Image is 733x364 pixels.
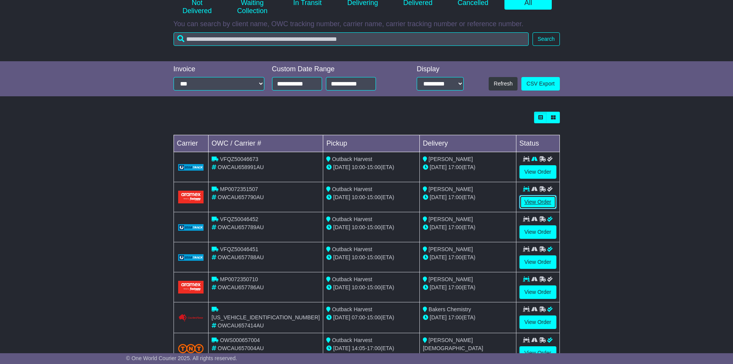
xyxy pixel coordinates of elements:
[323,135,420,152] td: Pickup
[332,306,372,312] span: Outback Harvest
[178,281,204,294] img: Aramex.png
[333,314,350,320] span: [DATE]
[220,216,259,222] span: VFQZ50046452
[332,276,372,282] span: Outback Harvest
[430,254,447,260] span: [DATE]
[430,224,447,230] span: [DATE]
[352,194,365,200] span: 10:00
[333,164,350,170] span: [DATE]
[352,345,365,351] span: 14:05
[367,224,381,230] span: 15:00
[423,352,513,361] div: (ETA)
[218,194,264,200] span: OWCAU657790AU
[174,65,264,74] div: Invoice
[367,345,381,351] span: 17:00
[352,164,365,170] span: 10:00
[326,223,416,231] div: - (ETA)
[332,156,372,162] span: Outback Harvest
[423,193,513,201] div: (ETA)
[220,156,259,162] span: VFQZ50046673
[326,163,416,171] div: - (ETA)
[220,186,258,192] span: MP0072351507
[429,246,473,252] span: [PERSON_NAME]
[218,345,264,351] span: OWCAU657004AU
[430,164,447,170] span: [DATE]
[519,195,556,209] a: View Order
[333,254,350,260] span: [DATE]
[429,186,473,192] span: [PERSON_NAME]
[430,284,447,290] span: [DATE]
[126,355,237,361] span: © One World Courier 2025. All rights reserved.
[521,77,559,91] a: CSV Export
[429,276,473,282] span: [PERSON_NAME]
[174,135,208,152] td: Carrier
[218,254,264,260] span: OWCAU657788AU
[448,254,462,260] span: 17:00
[326,314,416,322] div: - (ETA)
[332,186,372,192] span: Outback Harvest
[423,314,513,322] div: (ETA)
[516,135,559,152] td: Status
[326,283,416,292] div: - (ETA)
[423,283,513,292] div: (ETA)
[448,164,462,170] span: 17:00
[419,135,516,152] td: Delivery
[367,284,381,290] span: 15:00
[423,337,483,351] span: [PERSON_NAME][DEMOGRAPHIC_DATA]
[367,164,381,170] span: 15:00
[178,314,204,322] img: Couriers_Please.png
[178,344,204,353] img: TNT_Domestic.png
[417,65,464,74] div: Display
[519,165,556,179] a: View Order
[218,164,264,170] span: OWCAU658991AU
[208,135,323,152] td: OWC / Carrier #
[220,246,259,252] span: VFQZ50046451
[489,77,518,91] button: Refresh
[430,194,447,200] span: [DATE]
[326,193,416,201] div: - (ETA)
[178,164,204,171] img: GetCarrierServiceLogo
[332,246,372,252] span: Outback Harvest
[174,20,560,29] p: You can search by client name, OWC tracking number, carrier name, carrier tracking number or refe...
[352,314,365,320] span: 07:00
[519,346,556,360] a: View Order
[448,224,462,230] span: 17:00
[367,194,381,200] span: 15:00
[429,156,473,162] span: [PERSON_NAME]
[333,345,350,351] span: [DATE]
[326,344,416,352] div: - (ETA)
[423,163,513,171] div: (ETA)
[429,216,473,222] span: [PERSON_NAME]
[519,285,556,299] a: View Order
[352,224,365,230] span: 10:00
[333,194,350,200] span: [DATE]
[272,65,396,74] div: Custom Date Range
[519,225,556,239] a: View Order
[178,191,204,203] img: Aramex.png
[367,314,381,320] span: 15:00
[423,253,513,262] div: (ETA)
[178,254,204,261] img: GetCarrierServiceLogo
[533,32,559,46] button: Search
[218,322,264,329] span: OWCAU657414AU
[519,315,556,329] a: View Order
[423,223,513,231] div: (ETA)
[448,314,462,320] span: 17:00
[326,253,416,262] div: - (ETA)
[352,254,365,260] span: 10:00
[332,337,372,343] span: Outback Harvest
[367,254,381,260] span: 15:00
[212,314,320,320] span: [US_VEHICLE_IDENTIFICATION_NUMBER]
[430,314,447,320] span: [DATE]
[332,216,372,222] span: Outback Harvest
[352,284,365,290] span: 10:00
[218,224,264,230] span: OWCAU657789AU
[448,284,462,290] span: 17:00
[178,224,204,231] img: GetCarrierServiceLogo
[333,224,350,230] span: [DATE]
[333,284,350,290] span: [DATE]
[429,306,471,312] span: Bakers Chemistry
[218,284,264,290] span: OWCAU657786AU
[519,255,556,269] a: View Order
[220,276,258,282] span: MP0072350710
